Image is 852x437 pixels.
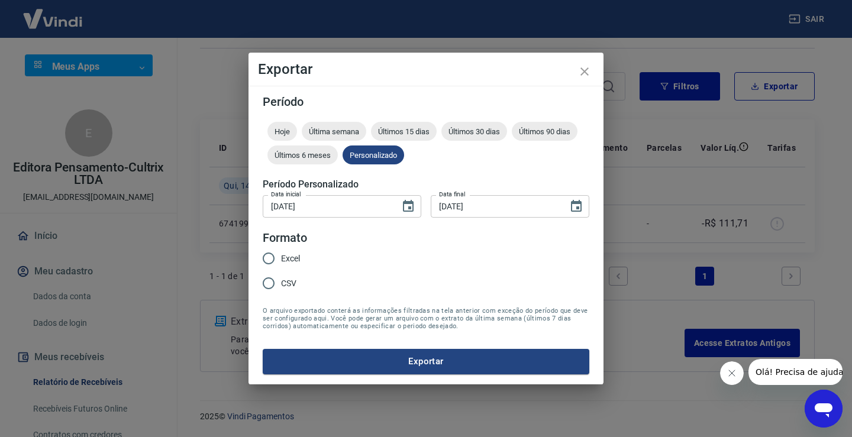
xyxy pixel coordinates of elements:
[281,253,300,265] span: Excel
[267,151,338,160] span: Últimos 6 meses
[439,190,466,199] label: Data final
[512,122,577,141] div: Últimos 90 dias
[371,122,437,141] div: Últimos 15 dias
[564,195,588,218] button: Choose date, selected date is 14 de ago de 2025
[263,349,589,374] button: Exportar
[267,127,297,136] span: Hoje
[263,179,589,190] h5: Período Personalizado
[281,277,296,290] span: CSV
[7,8,99,18] span: Olá! Precisa de ajuda?
[302,127,366,136] span: Última semana
[263,96,589,108] h5: Período
[263,229,307,247] legend: Formato
[267,122,297,141] div: Hoje
[267,145,338,164] div: Últimos 6 meses
[441,122,507,141] div: Últimos 30 dias
[396,195,420,218] button: Choose date, selected date is 14 de ago de 2025
[302,122,366,141] div: Última semana
[271,190,301,199] label: Data inicial
[570,57,599,86] button: close
[441,127,507,136] span: Últimos 30 dias
[720,361,744,385] iframe: Fechar mensagem
[263,307,589,330] span: O arquivo exportado conterá as informações filtradas na tela anterior com exceção do período que ...
[431,195,560,217] input: DD/MM/YYYY
[343,151,404,160] span: Personalizado
[748,359,843,385] iframe: Mensagem da empresa
[258,62,594,76] h4: Exportar
[263,195,392,217] input: DD/MM/YYYY
[512,127,577,136] span: Últimos 90 dias
[805,390,843,428] iframe: Botão para abrir a janela de mensagens
[371,127,437,136] span: Últimos 15 dias
[343,145,404,164] div: Personalizado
